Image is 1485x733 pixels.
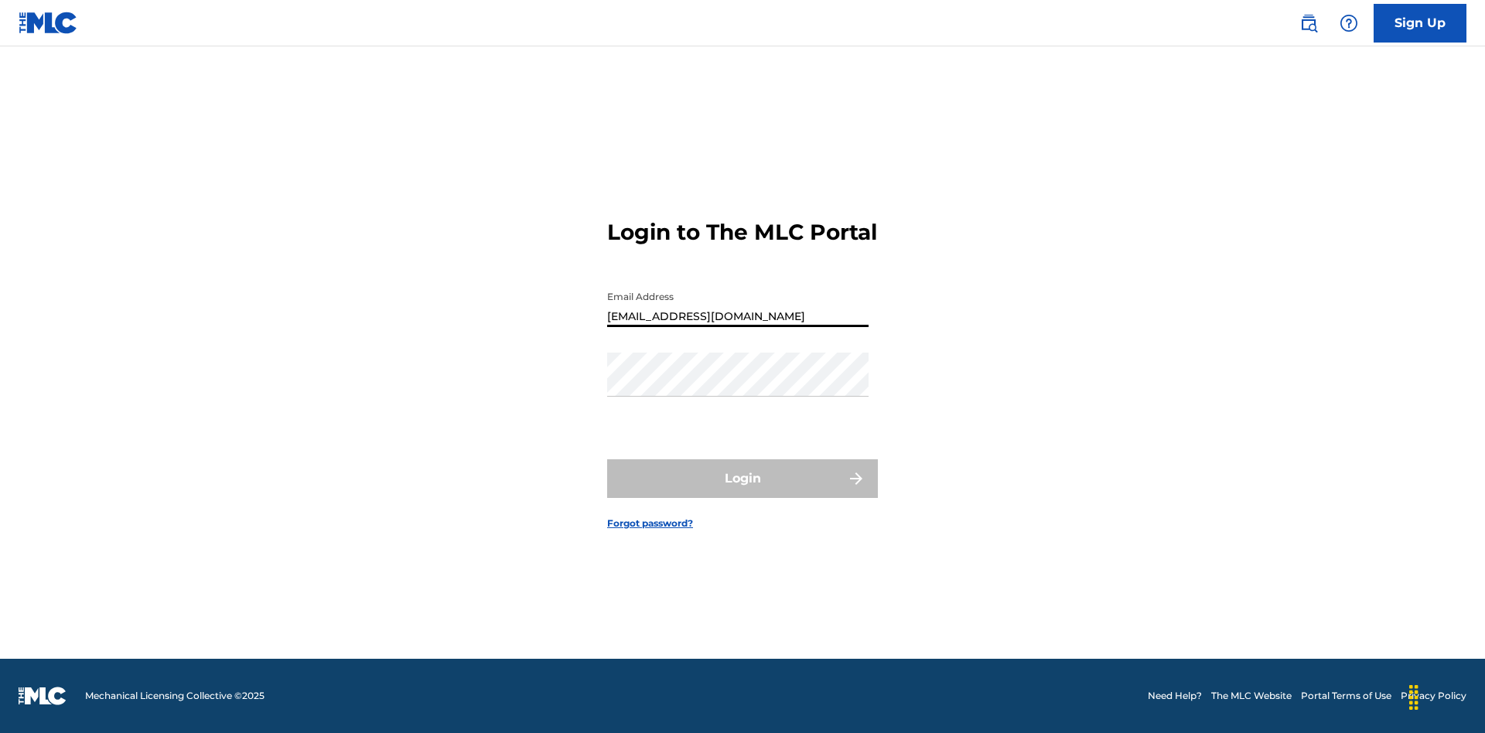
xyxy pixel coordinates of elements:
[1299,14,1318,32] img: search
[1340,14,1358,32] img: help
[1333,8,1364,39] div: Help
[1293,8,1324,39] a: Public Search
[1148,689,1202,703] a: Need Help?
[1301,689,1391,703] a: Portal Terms of Use
[607,219,877,246] h3: Login to The MLC Portal
[1401,674,1426,721] div: Drag
[1374,4,1466,43] a: Sign Up
[1408,659,1485,733] iframe: Chat Widget
[1401,689,1466,703] a: Privacy Policy
[19,687,67,705] img: logo
[85,689,265,703] span: Mechanical Licensing Collective © 2025
[607,517,693,530] a: Forgot password?
[19,12,78,34] img: MLC Logo
[1211,689,1292,703] a: The MLC Website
